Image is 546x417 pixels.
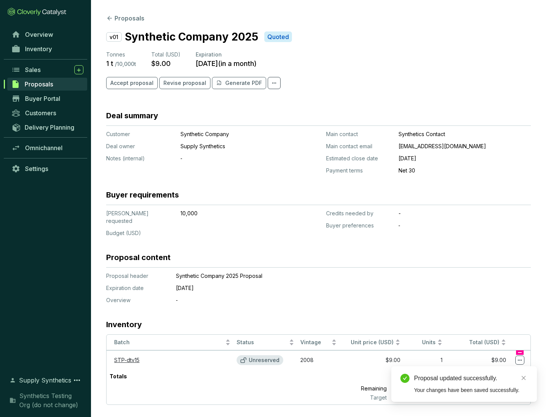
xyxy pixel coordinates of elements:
button: Generate PDF [212,77,266,89]
span: Total (USD) [469,339,499,345]
td: $9.00 [340,350,403,370]
p: $9.00 [151,59,171,68]
a: Customers [8,107,87,119]
p: Synthetic Company 2025 [125,29,258,45]
p: 10,000 [180,210,283,217]
p: Main contact email [326,143,392,150]
p: Deal owner [106,143,174,150]
span: Unit price (USD) [351,339,394,345]
p: ‐ [176,296,494,304]
p: v01 [106,32,122,42]
a: Proposals [7,78,87,91]
p: Synthetic Company 2025 Proposal [176,272,494,280]
span: Vintage [300,339,330,346]
button: Accept proposal [106,77,158,89]
button: Revise proposal [159,77,210,89]
td: 1 [403,350,446,370]
th: Batch [107,335,234,350]
span: Omnichannel [25,144,63,152]
div: Proposal updated successfully. [414,374,528,383]
p: Payment terms [326,167,392,174]
span: close [521,375,526,381]
span: Delivery Planning [25,124,74,131]
p: 9,999 t [390,383,446,394]
th: Vintage [297,335,340,350]
p: ‐ [180,155,283,162]
a: Delivery Planning [8,121,87,133]
p: 1 t [106,59,113,68]
span: Buyer Portal [25,95,60,102]
p: Customer [106,130,174,138]
p: Credits needed by [326,210,392,217]
p: Proposal header [106,272,167,280]
a: Overview [8,28,87,41]
a: Buyer Portal [8,92,87,105]
p: Unreserved [249,357,279,364]
p: Net 30 [399,167,531,174]
p: Tonnes [106,51,136,58]
div: Your changes have been saved successfully. [414,386,528,394]
p: Main contact [326,130,392,138]
span: Inventory [25,45,52,53]
span: Total (USD) [151,51,180,58]
span: check-circle [400,374,409,383]
a: STP-dtv15 [114,357,140,363]
p: Supply Synthetics [180,143,283,150]
p: 1 t [389,370,445,383]
span: Accept proposal [110,79,154,87]
p: [DATE] [399,155,531,162]
p: Generate PDF [225,79,262,87]
p: - [399,210,531,217]
span: Synthetics Testing Org (do not change) [19,391,83,409]
th: Status [234,335,297,350]
p: Expiration date [106,284,167,292]
p: / 10,000 t [115,61,136,67]
p: Buyer preferences [326,222,392,229]
a: Sales [8,63,87,76]
a: Close [519,374,528,382]
p: ‐ [399,222,531,229]
p: [DATE] ( in a month ) [196,59,257,68]
p: Totals [107,370,130,383]
span: Customers [25,109,56,117]
p: Synthetics Contact [399,130,531,138]
span: Batch [114,339,224,346]
span: Revise proposal [163,79,206,87]
span: Status [237,339,287,346]
p: Quoted [267,33,289,41]
span: Proposals [25,80,53,88]
p: Overview [106,296,167,304]
h3: Buyer requirements [106,190,179,200]
span: Settings [25,165,48,172]
a: Settings [8,162,87,175]
span: Budget (USD) [106,230,141,236]
p: [EMAIL_ADDRESS][DOMAIN_NAME] [399,143,531,150]
span: Overview [25,31,53,38]
p: [DATE] [176,284,494,292]
h3: Deal summary [106,110,158,121]
button: Proposals [106,14,144,23]
p: [PERSON_NAME] requested [106,210,174,225]
a: Inventory [8,42,87,55]
p: Synthetic Company [180,130,283,138]
td: $9.00 [446,350,509,370]
p: Estimated close date [326,155,392,162]
span: Sales [25,66,41,74]
span: Units [406,339,436,346]
p: Target [327,394,390,401]
td: 2008 [297,350,340,370]
th: Units [403,335,446,350]
a: Omnichannel [8,141,87,154]
span: Supply Synthetics [19,376,71,385]
p: Notes (internal) [106,155,174,162]
h3: Inventory [106,319,142,330]
p: Remaining [327,383,390,394]
p: 10,000 t [390,394,446,401]
p: Expiration [196,51,257,58]
h3: Proposal content [106,252,171,263]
